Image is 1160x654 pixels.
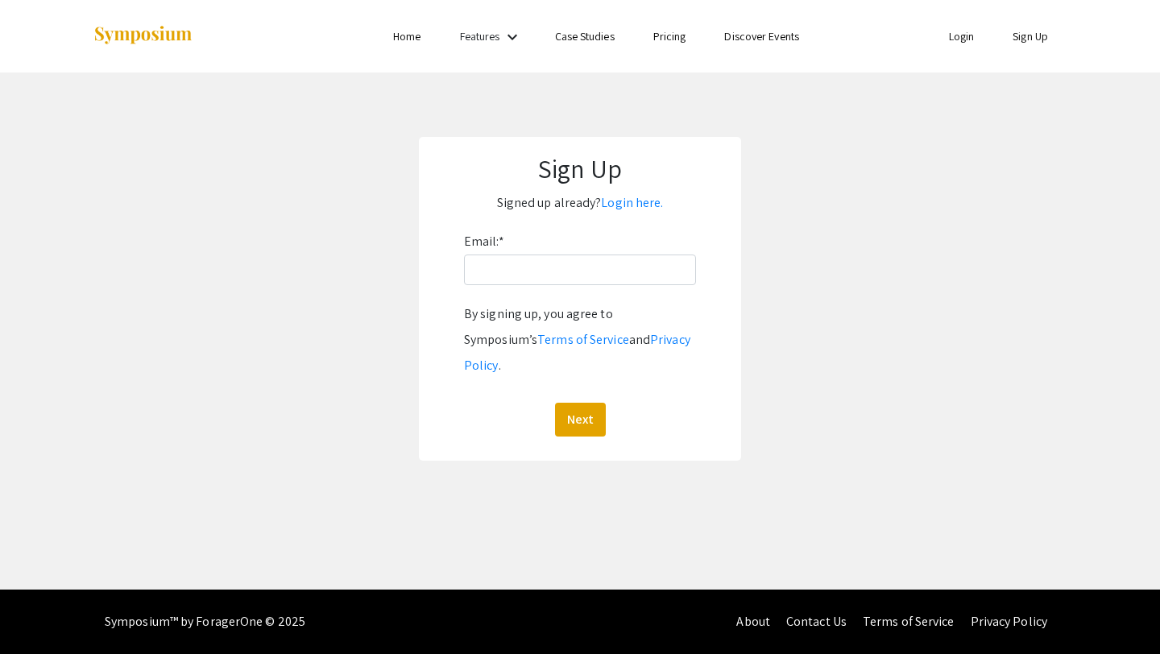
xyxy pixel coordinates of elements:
a: Features [460,29,500,43]
button: Next [555,403,606,437]
a: Terms of Service [537,331,629,348]
div: Symposium™ by ForagerOne © 2025 [105,590,305,654]
a: Pricing [653,29,686,43]
a: About [736,613,770,630]
img: Symposium by ForagerOne [93,25,193,47]
a: Sign Up [1013,29,1048,43]
a: Contact Us [786,613,847,630]
a: Login here. [601,194,663,211]
a: Privacy Policy [464,331,690,374]
a: Case Studies [555,29,615,43]
a: Privacy Policy [971,613,1047,630]
label: Email: [464,229,504,255]
p: Signed up already? [435,190,725,216]
a: Login [949,29,975,43]
mat-icon: Expand Features list [503,27,522,47]
a: Home [393,29,420,43]
a: Discover Events [724,29,799,43]
h1: Sign Up [435,153,725,184]
a: Terms of Service [863,613,955,630]
div: By signing up, you agree to Symposium’s and . [464,301,696,379]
